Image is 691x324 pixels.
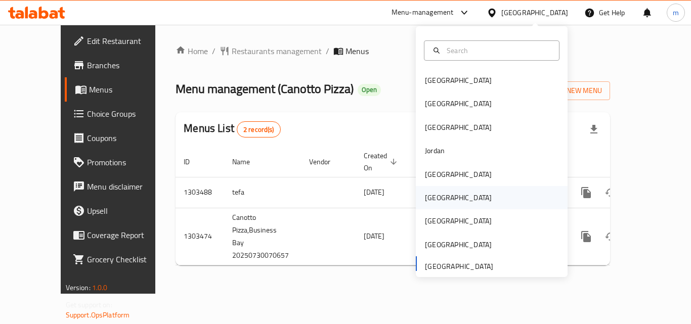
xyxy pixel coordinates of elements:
[176,45,208,57] a: Home
[237,125,280,134] span: 2 record(s)
[65,53,176,77] a: Branches
[65,77,176,102] a: Menus
[176,177,224,208] td: 1303488
[425,122,492,133] div: [GEOGRAPHIC_DATA]
[673,7,679,18] span: m
[184,121,280,137] h2: Menus List
[425,169,492,180] div: [GEOGRAPHIC_DATA]
[574,180,598,205] button: more
[582,117,606,142] div: Export file
[220,45,322,57] a: Restaurants management
[232,45,322,57] span: Restaurants management
[532,81,610,100] button: Add New Menu
[87,35,168,47] span: Edit Restaurant
[87,156,168,168] span: Promotions
[66,308,130,321] a: Support.OpsPlatform
[425,75,492,86] div: [GEOGRAPHIC_DATA]
[364,150,400,174] span: Created On
[425,215,492,226] div: [GEOGRAPHIC_DATA]
[326,45,329,57] li: /
[425,145,445,156] div: Jordan
[66,298,112,311] span: Get support on:
[66,281,91,294] span: Version:
[501,7,568,18] div: [GEOGRAPHIC_DATA]
[212,45,215,57] li: /
[345,45,369,57] span: Menus
[87,132,168,144] span: Coupons
[224,208,301,265] td: Canotto Pizza,Business Bay 20250730070657
[65,223,176,247] a: Coverage Report
[65,102,176,126] a: Choice Groups
[87,180,168,193] span: Menu disclaimer
[176,77,354,100] span: Menu management ( Canotto Pizza )
[65,199,176,223] a: Upsell
[358,85,381,94] span: Open
[237,121,281,137] div: Total records count
[87,108,168,120] span: Choice Groups
[443,45,553,56] input: Search
[425,192,492,203] div: [GEOGRAPHIC_DATA]
[574,224,598,249] button: more
[87,59,168,71] span: Branches
[425,239,492,250] div: [GEOGRAPHIC_DATA]
[224,177,301,208] td: tefa
[176,45,610,57] nav: breadcrumb
[364,229,384,243] span: [DATE]
[65,126,176,150] a: Coupons
[176,208,224,265] td: 1303474
[598,180,623,205] button: Change Status
[358,84,381,96] div: Open
[89,83,168,96] span: Menus
[65,29,176,53] a: Edit Restaurant
[65,174,176,199] a: Menu disclaimer
[392,7,454,19] div: Menu-management
[364,186,384,199] span: [DATE]
[309,156,343,168] span: Vendor
[65,247,176,271] a: Grocery Checklist
[232,156,263,168] span: Name
[87,205,168,217] span: Upsell
[65,150,176,174] a: Promotions
[540,84,602,97] span: Add New Menu
[87,253,168,265] span: Grocery Checklist
[598,224,623,249] button: Change Status
[425,98,492,109] div: [GEOGRAPHIC_DATA]
[92,281,108,294] span: 1.0.0
[184,156,203,168] span: ID
[87,229,168,241] span: Coverage Report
